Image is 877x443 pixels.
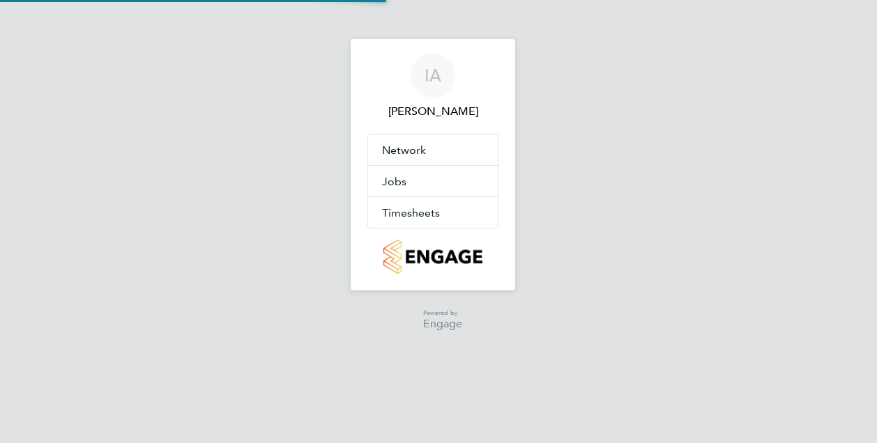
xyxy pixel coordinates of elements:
span: IA [425,66,441,84]
span: Jobs [382,175,406,188]
nav: Main navigation [351,39,515,290]
span: Iulian Ardeleanu [367,103,498,120]
a: Go to home page [367,240,498,274]
a: Powered byEngage [404,307,463,330]
span: Network [382,143,426,157]
button: Jobs [368,166,498,196]
img: countryside-properties-logo-retina.png [383,240,482,274]
a: IA[PERSON_NAME] [367,53,498,120]
span: Powered by [423,307,462,319]
span: Engage [423,318,462,330]
button: Network [368,134,498,165]
span: Timesheets [382,206,440,219]
button: Timesheets [368,197,498,228]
